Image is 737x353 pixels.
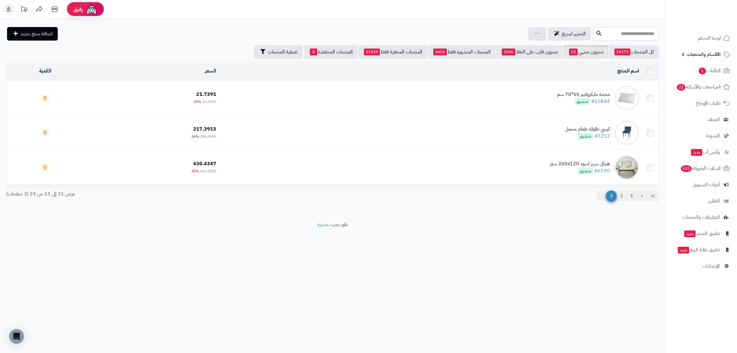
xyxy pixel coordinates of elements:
[690,148,720,156] span: وآتس آب
[647,190,659,202] a: |<
[578,133,593,139] span: منشور
[562,30,586,37] span: التحرير لسريع
[193,160,216,167] span: 430.4347
[193,99,201,104] span: 29%
[39,67,51,75] a: الكمية
[702,262,720,270] span: الإعدادات
[669,226,733,241] a: تطبيق المتجرجديد
[268,48,298,56] span: تصفية المنتجات
[310,49,317,55] span: 0
[496,45,563,59] a: مخزون قارب على النفاذ2046
[669,194,733,208] a: التقارير
[191,134,199,139] span: 24%
[669,259,733,273] a: الإعدادات
[680,164,721,173] span: السلات المتروكة
[502,49,515,55] span: 2046
[676,83,721,91] span: المراجعات والأسئلة
[669,96,733,111] a: طلبات الإرجاع
[205,67,216,75] a: السعر
[682,213,720,222] span: التطبيقات والخدمات
[706,131,720,140] span: المدونة
[578,167,593,174] span: منشور
[196,91,216,98] span: 21.7391
[691,149,702,156] span: جديد
[669,80,733,94] a: المراجعات والأسئلة22
[684,229,720,238] span: تطبيق المتجر
[594,167,610,175] a: #6190
[85,3,98,15] img: ai-face.png
[678,247,689,253] span: جديد
[317,221,328,228] a: متجرة
[575,98,590,105] span: منشور
[41,129,49,136] span: 0
[708,115,720,124] span: العملاء
[550,160,610,167] div: هيكل سرير اسود 200x120 سم‏
[548,27,591,41] a: التحرير لسريع
[669,31,733,45] a: لوحة التحكم
[687,50,721,59] span: الأقسام والمنتجات
[191,168,199,174] span: 35%
[200,168,216,174] span: 665.2200
[669,128,733,143] a: المدونة
[693,180,720,189] span: أدوات التسويق
[433,49,447,55] span: 2616
[669,210,733,225] a: التطبيقات والخدمات
[617,67,639,75] a: اسم المنتج
[41,164,49,171] span: 0
[591,98,610,105] a: #10844
[669,112,733,127] a: العملاء
[594,132,610,140] a: #7212
[695,16,731,29] img: logo-2.png
[364,49,380,55] span: 11559
[614,49,630,55] span: 14175
[16,3,32,17] a: تحديثات المنصة
[41,95,49,101] span: 0
[606,190,617,202] span: 3
[609,45,659,59] a: كل المنتجات14175
[684,230,696,237] span: جديد
[669,177,733,192] a: أدوات التسويق
[565,126,610,133] div: كرسي طاولة طعام مخمل
[2,190,333,198] div: عرض 21 إلى 23 من 23 (3 صفحات)
[698,66,721,75] span: الطلبات
[254,45,302,59] button: تصفية المنتجات
[193,125,216,133] span: 217.3913
[708,197,720,205] span: التقارير
[699,68,706,74] span: 1
[304,45,358,59] a: المنتجات المخفضة0
[637,190,647,202] a: <
[616,190,627,202] a: 2
[677,245,720,254] span: تطبيق نقاط البيع
[669,63,733,78] a: الطلبات1
[7,27,58,41] a: اضافة منتج جديد
[563,45,608,59] a: مخزون منتهي23
[626,190,637,202] a: 1
[677,84,685,91] span: 22
[669,161,733,176] a: السلات المتروكة433
[73,6,83,13] span: رفيق
[614,86,639,110] img: مخدة مايكروفيبر 50*70 سم
[681,165,692,172] span: 433
[21,30,53,37] span: اضافة منتج جديد
[428,45,496,59] a: المنتجات المنشورة فقط2616
[698,34,721,42] span: لوحة التحكم
[358,45,427,59] a: المنتجات المخفية فقط11559
[9,329,24,344] div: Open Intercom Messenger
[202,99,216,104] span: 30.4300
[669,145,733,159] a: وآتس آبجديد
[669,242,733,257] a: تطبيق نقاط البيعجديد
[696,99,721,108] span: طلبات الإرجاع
[200,134,216,139] span: 286.9600
[614,155,639,180] img: هيكل سرير اسود 200x120 سم‏
[557,91,610,98] div: مخدة مايكروفيبر 50*70 سم
[569,49,578,55] span: 23
[614,120,639,145] img: كرسي طاولة طعام مخمل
